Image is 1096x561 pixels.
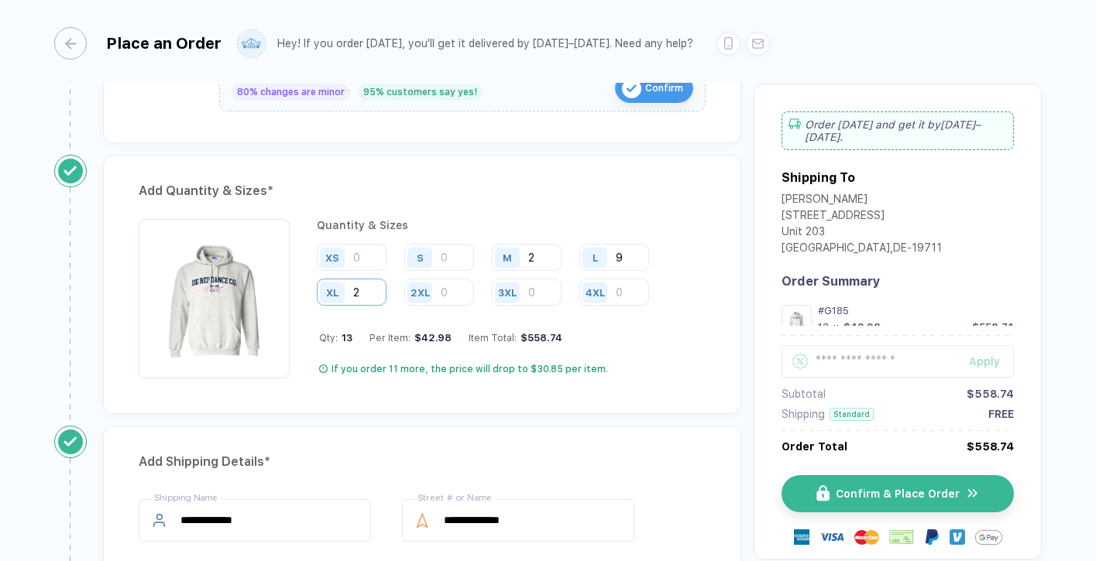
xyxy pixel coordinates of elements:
div: Qty: [319,332,352,344]
img: 2aba6a4d-8cf1-4878-a877-ff514c797c99_nt_front_1756905215687.jpg [146,227,282,362]
button: iconConfirm [615,74,693,103]
img: Venmo [950,529,965,545]
img: cheque [889,529,914,545]
span: Confirm [645,76,683,101]
button: Apply [950,345,1014,378]
div: #G185 [818,305,1014,316]
img: icon [966,486,980,501]
span: 13 [338,332,352,344]
div: Add Shipping Details [139,450,706,474]
div: S [417,251,424,263]
div: Shipping To [782,170,855,185]
div: Unit 203 [782,225,942,241]
div: M [503,251,512,263]
div: 95% customers say yes! [358,84,483,101]
div: Place an Order [106,34,222,53]
img: icon [816,485,830,501]
div: 80% changes are minor [232,84,350,101]
div: Shipping [782,408,825,420]
img: 2aba6a4d-8cf1-4878-a877-ff514c797c99_nt_front_1756905215687.jpg [785,309,808,331]
div: $558.74 [972,321,1014,333]
div: $558.74 [967,388,1014,400]
div: Standard [830,408,874,421]
div: Per Item: [369,332,452,344]
button: iconConfirm & Place Ordericon [782,475,1014,512]
img: visa [819,525,844,549]
img: master-card [854,525,879,549]
div: 13 [818,321,829,333]
div: FREE [988,408,1014,420]
div: 4XL [586,286,605,298]
div: If you order 11 more, the price will drop to $30.85 per item. [332,363,608,375]
div: $42.98 [411,332,452,344]
div: Order Total [782,440,847,453]
div: Order [DATE] and get it by [DATE]–[DATE] . [782,111,1014,150]
div: L [593,251,598,263]
div: $558.74 [517,332,562,344]
img: icon [622,79,641,98]
div: $558.74 [967,440,1014,453]
div: XL [326,286,338,298]
div: Quantity & Sizes [317,219,706,231]
div: x [832,321,840,333]
div: Order Summary [782,274,1014,289]
div: Subtotal [782,388,826,400]
div: Item Total: [469,332,562,344]
span: Confirm & Place Order [836,487,960,500]
div: XS [325,251,339,263]
img: Paypal [924,529,940,545]
div: Hey! If you order [DATE], you'll get it delivered by [DATE]–[DATE]. Need any help? [277,37,693,50]
div: [GEOGRAPHIC_DATA] , DE - 19711 [782,241,942,258]
div: 3XL [498,286,517,298]
img: user profile [238,30,265,57]
div: [PERSON_NAME] [782,193,942,209]
div: [STREET_ADDRESS] [782,209,942,225]
div: Apply [969,355,1014,368]
div: 2XL [411,286,430,298]
img: express [794,529,809,545]
img: GPay [975,524,1002,551]
div: Add Quantity & Sizes [139,179,706,204]
div: $42.98 [843,321,881,333]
